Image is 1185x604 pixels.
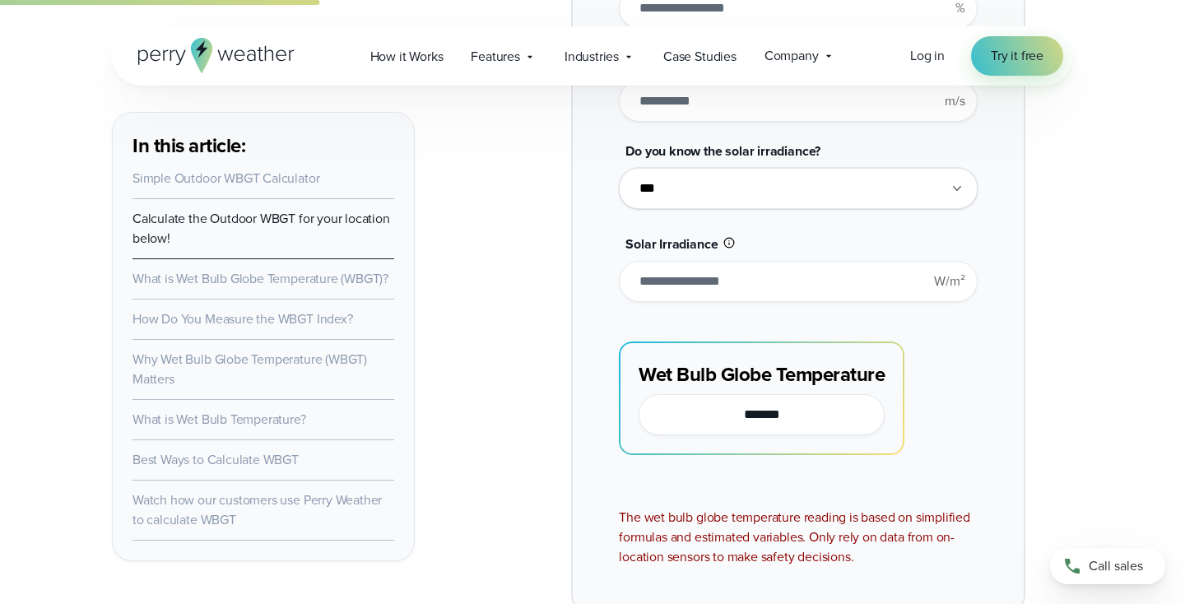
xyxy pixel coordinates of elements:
[132,450,299,469] a: Best Ways to Calculate WBGT
[132,209,390,248] a: Calculate the Outdoor WBGT for your location below!
[132,169,319,188] a: Simple Outdoor WBGT Calculator
[132,490,382,529] a: Watch how our customers use Perry Weather to calculate WBGT
[663,47,737,67] span: Case Studies
[625,235,718,253] span: Solar Irradiance
[991,46,1043,66] span: Try it free
[132,350,367,388] a: Why Wet Bulb Globe Temperature (WBGT) Matters
[625,142,820,160] span: Do you know the solar irradiance?
[910,46,945,66] a: Log in
[971,36,1063,76] a: Try it free
[132,309,353,328] a: How Do You Measure the WBGT Index?
[132,269,388,288] a: What is Wet Bulb Globe Temperature (WBGT)?
[356,39,458,73] a: How it Works
[471,47,520,67] span: Features
[1089,556,1143,576] span: Call sales
[764,46,819,66] span: Company
[910,46,945,65] span: Log in
[619,508,977,567] div: The wet bulb globe temperature reading is based on simplified formulas and estimated variables. O...
[132,132,394,159] h3: In this article:
[132,410,306,429] a: What is Wet Bulb Temperature?
[1050,548,1165,584] a: Call sales
[565,47,619,67] span: Industries
[649,39,750,73] a: Case Studies
[370,47,444,67] span: How it Works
